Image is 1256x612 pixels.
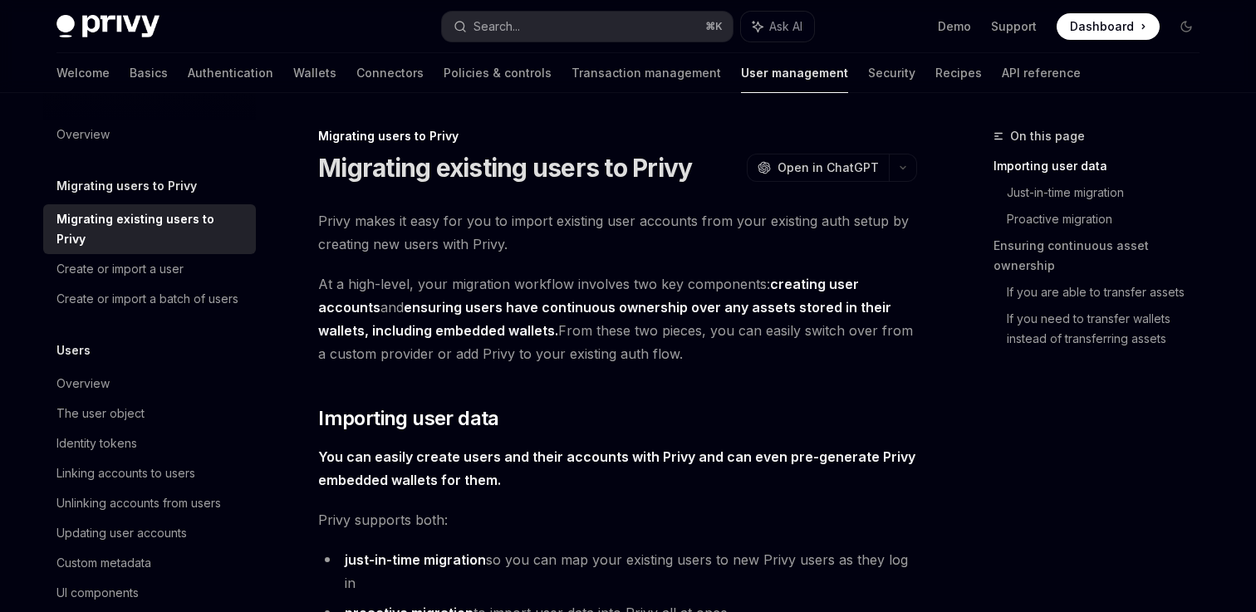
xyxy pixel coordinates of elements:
div: Custom metadata [56,553,151,573]
a: Create or import a batch of users [43,284,256,314]
a: If you are able to transfer assets [1007,279,1213,306]
a: Identity tokens [43,428,256,458]
a: Dashboard [1057,13,1160,40]
button: Ask AI [741,12,814,42]
button: Search...⌘K [442,12,733,42]
div: Overview [56,125,110,144]
button: Open in ChatGPT [747,154,889,182]
a: Basics [130,53,168,93]
a: Ensuring continuous asset ownership [994,233,1213,279]
a: Create or import a user [43,254,256,284]
a: Demo [938,18,971,35]
h5: Users [56,340,91,360]
h5: Migrating users to Privy [56,176,197,196]
span: On this page [1010,126,1085,146]
a: Support [991,18,1037,35]
li: so you can map your existing users to new Privy users as they log in [318,548,917,595]
div: Overview [56,374,110,394]
a: Authentication [188,53,273,93]
strong: ensuring users have continuous ownership over any assets stored in their wallets, including embed... [318,299,891,339]
a: API reference [1002,53,1081,93]
span: Dashboard [1070,18,1134,35]
a: just-in-time migration [345,551,486,569]
span: Open in ChatGPT [778,159,879,176]
a: Transaction management [572,53,721,93]
button: Toggle dark mode [1173,13,1200,40]
a: The user object [43,399,256,428]
a: Welcome [56,53,110,93]
a: Policies & controls [444,53,552,93]
a: Importing user data [994,153,1213,179]
div: Create or import a user [56,259,184,279]
a: Security [868,53,915,93]
a: Migrating existing users to Privy [43,204,256,254]
div: UI components [56,583,139,603]
img: dark logo [56,15,159,38]
a: Custom metadata [43,548,256,578]
div: Identity tokens [56,433,137,453]
a: If you need to transfer wallets instead of transferring assets [1007,306,1213,352]
a: Linking accounts to users [43,458,256,488]
div: Migrating users to Privy [318,128,917,144]
div: Linking accounts to users [56,463,195,483]
span: Ask AI [769,18,802,35]
a: Connectors [356,53,424,93]
a: Proactive migration [1007,206,1213,233]
a: Unlinking accounts from users [43,488,256,518]
span: At a high-level, your migration workflow involves two key components: and From these two pieces, ... [318,272,917,365]
span: Privy makes it easy for you to import existing user accounts from your existing auth setup by cre... [318,209,917,256]
div: Updating user accounts [56,523,187,543]
h1: Migrating existing users to Privy [318,153,692,183]
a: Updating user accounts [43,518,256,548]
div: Unlinking accounts from users [56,493,221,513]
div: The user object [56,404,145,424]
span: ⌘ K [705,20,723,33]
span: Importing user data [318,405,499,432]
span: Privy supports both: [318,508,917,531]
a: Recipes [935,53,982,93]
a: Just-in-time migration [1007,179,1213,206]
div: Migrating existing users to Privy [56,209,246,249]
a: Overview [43,120,256,149]
a: UI components [43,578,256,608]
div: Search... [473,17,520,37]
strong: You can easily create users and their accounts with Privy and can even pre-generate Privy embedde... [318,448,915,488]
div: Create or import a batch of users [56,289,238,309]
a: Overview [43,369,256,399]
a: Wallets [293,53,336,93]
a: User management [741,53,848,93]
